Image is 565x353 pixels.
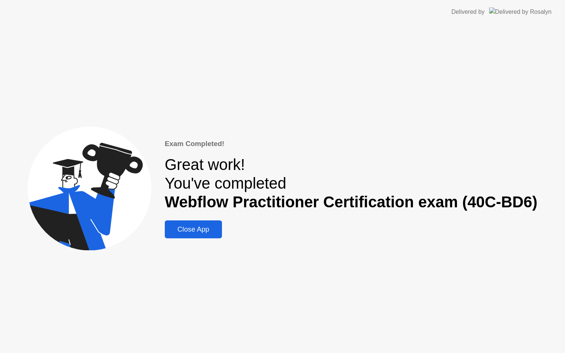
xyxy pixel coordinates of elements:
[451,7,485,16] div: Delivered by
[165,155,537,211] div: Great work! You've completed
[165,139,537,149] div: Exam Completed!
[489,7,552,16] img: Delivered by Rosalyn
[165,220,222,238] button: Close App
[165,193,537,211] b: Webflow Practitioner Certification exam (40C-BD6)
[167,225,220,233] div: Close App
